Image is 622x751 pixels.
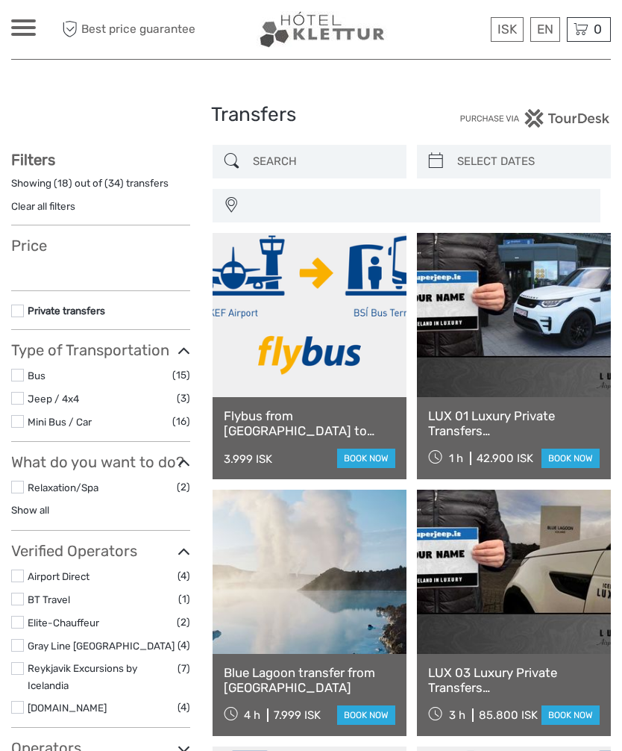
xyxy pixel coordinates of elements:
[247,149,399,175] input: SEARCH
[11,453,190,471] h3: What do you want to do?
[177,614,190,631] span: (2)
[459,109,611,128] img: PurchaseViaTourDesk.png
[274,708,321,722] div: 7.999 ISK
[177,390,190,407] span: (3)
[178,590,190,608] span: (1)
[58,17,195,42] span: Best price guarantee
[541,449,600,468] a: book now
[337,449,395,468] a: book now
[11,176,190,199] div: Showing ( ) out of ( ) transfers
[57,176,69,190] label: 18
[178,637,190,654] span: (4)
[28,640,175,652] a: Gray Line [GEOGRAPHIC_DATA]
[11,151,55,169] strong: Filters
[530,17,560,42] div: EN
[224,452,272,466] div: 3.999 ISK
[28,393,79,405] a: Jeep / 4x4
[178,699,190,716] span: (4)
[11,200,75,212] a: Clear all filters
[428,408,600,439] a: LUX 01 Luxury Private Transfers [GEOGRAPHIC_DATA] To [GEOGRAPHIC_DATA]
[28,305,105,317] a: Private transfers
[497,22,517,37] span: ISK
[28,416,92,428] a: Mini Bus / Car
[28,662,137,691] a: Reykjavik Excursions by Icelandia
[211,103,411,127] h1: Transfers
[477,452,533,465] div: 42.900 ISK
[11,237,190,255] h3: Price
[28,570,89,582] a: Airport Direct
[28,370,45,381] a: Bus
[428,665,600,696] a: LUX 03 Luxury Private Transfers [GEOGRAPHIC_DATA] - via [GEOGRAPHIC_DATA] or via [GEOGRAPHIC_DATA...
[172,413,190,430] span: (16)
[337,705,395,725] a: book now
[172,367,190,384] span: (15)
[541,705,600,725] a: book now
[479,708,538,722] div: 85.800 ISK
[11,341,190,359] h3: Type of Transportation
[178,567,190,585] span: (4)
[28,482,98,493] a: Relaxation/Spa
[108,176,120,190] label: 34
[591,22,604,37] span: 0
[28,593,70,605] a: BT Travel
[449,452,463,465] span: 1 h
[177,479,190,496] span: (2)
[224,665,395,696] a: Blue Lagoon transfer from [GEOGRAPHIC_DATA]
[244,708,260,722] span: 4 h
[11,542,190,560] h3: Verified Operators
[224,408,395,439] a: Flybus from [GEOGRAPHIC_DATA] to [GEOGRAPHIC_DATA] BSÍ
[28,702,107,714] a: [DOMAIN_NAME]
[11,504,49,516] a: Show all
[257,11,389,48] img: Our services
[449,708,465,722] span: 3 h
[28,617,99,629] a: Elite-Chauffeur
[178,660,190,677] span: (7)
[451,149,603,175] input: SELECT DATES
